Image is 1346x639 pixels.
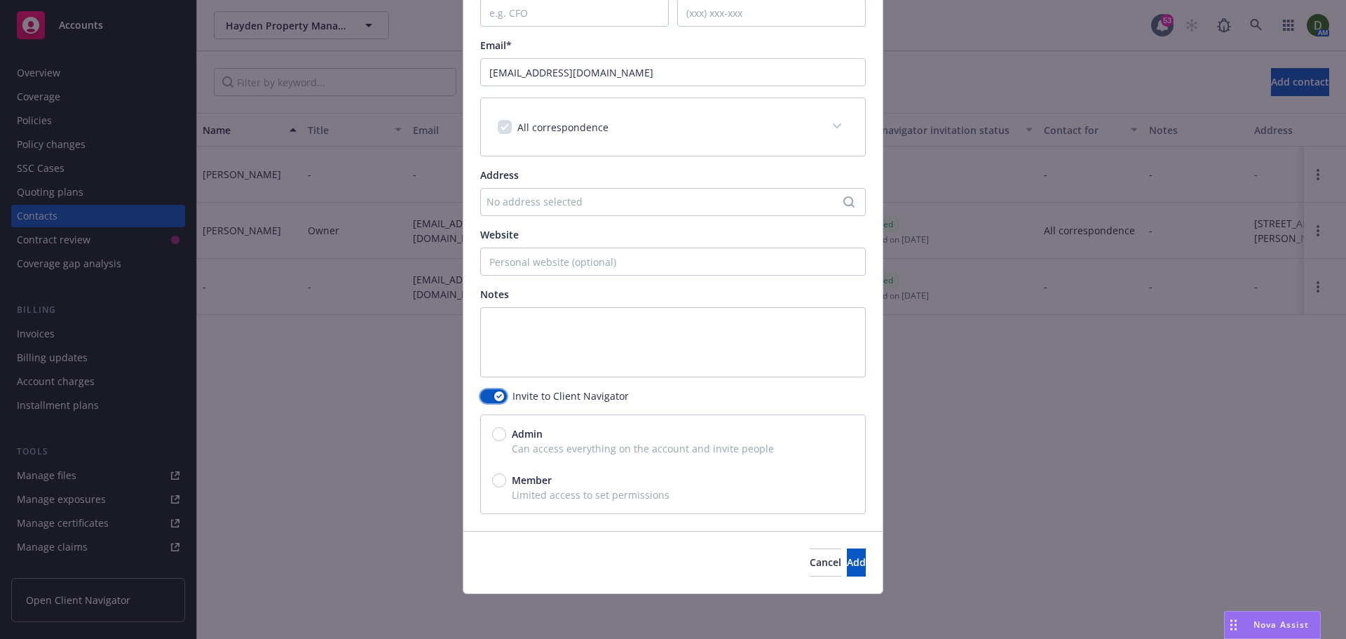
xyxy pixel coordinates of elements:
[843,196,855,208] svg: Search
[1225,612,1242,638] div: Drag to move
[480,58,866,86] input: example@email.com
[512,389,629,403] span: Invite to Client Navigator
[492,473,506,487] input: Member
[492,487,854,502] span: Limited access to set permissions
[480,228,519,241] span: Website
[480,288,509,301] span: Notes
[480,39,512,52] span: Email*
[847,549,866,577] button: Add
[480,248,866,276] input: Personal website (optional)
[810,556,841,569] span: Cancel
[481,98,865,156] div: All correspondence
[480,168,519,182] span: Address
[512,426,543,441] span: Admin
[487,194,845,209] div: No address selected
[1224,611,1321,639] button: Nova Assist
[810,549,841,577] button: Cancel
[847,556,866,569] span: Add
[517,121,609,134] span: All correspondence
[480,188,866,216] button: No address selected
[512,473,552,487] span: Member
[1253,619,1309,631] span: Nova Assist
[492,441,854,456] span: Can access everything on the account and invite people
[492,427,506,441] input: Admin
